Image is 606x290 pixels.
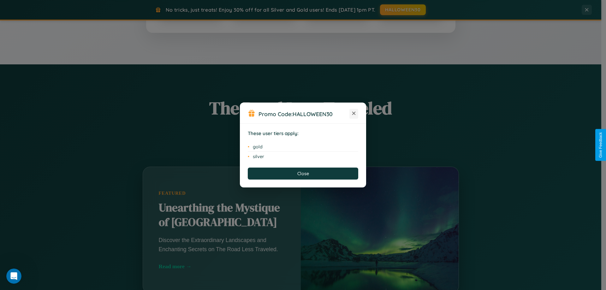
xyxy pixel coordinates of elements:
[598,132,603,158] div: Give Feedback
[248,130,299,136] strong: These user tiers apply:
[258,110,349,117] h3: Promo Code:
[248,142,358,152] li: gold
[293,110,333,117] b: HALLOWEEN30
[6,269,21,284] iframe: Intercom live chat
[248,168,358,180] button: Close
[248,152,358,161] li: silver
